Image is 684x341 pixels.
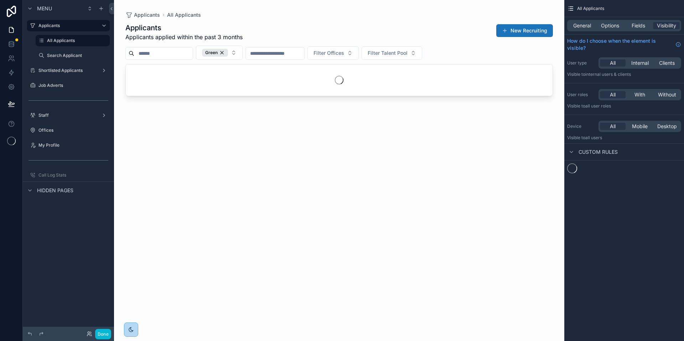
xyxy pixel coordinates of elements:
p: Visible to [567,135,681,141]
label: Staff [38,112,98,118]
span: Custom rules [579,148,618,156]
label: Search Applicant [47,53,108,58]
span: Without [658,91,676,98]
span: all users [585,135,602,140]
span: Clients [659,59,675,67]
label: Device [567,124,596,129]
span: All user roles [585,103,611,109]
label: Job Adverts [38,83,108,88]
a: Applicants [27,20,110,31]
a: Offices [27,125,110,136]
span: All [610,59,616,67]
span: Mobile [632,123,648,130]
a: Search Applicant [36,50,110,61]
span: Options [601,22,619,29]
a: Job Adverts [27,80,110,91]
label: All Applicants [47,38,105,43]
span: Hidden pages [37,187,73,194]
p: Visible to [567,72,681,77]
span: With [634,91,645,98]
a: Staff [27,110,110,121]
span: All [610,123,616,130]
span: Internal users & clients [585,72,631,77]
span: Fields [632,22,645,29]
a: Call Log Stats [27,169,110,181]
span: How do I choose when the element is visible? [567,37,673,52]
a: All Applicants [36,35,110,46]
label: User roles [567,92,596,98]
span: All [610,91,616,98]
label: My Profile [38,142,108,148]
label: Offices [38,127,108,133]
span: Visibility [657,22,676,29]
span: Desktop [657,123,677,130]
a: Shortlisted Applicants [27,65,110,76]
label: Call Log Stats [38,172,108,178]
a: My Profile [27,140,110,151]
button: Done [95,329,111,339]
span: General [573,22,591,29]
span: Internal [631,59,649,67]
span: Menu [37,5,52,12]
label: User type [567,60,596,66]
a: How do I choose when the element is visible? [567,37,681,52]
p: Visible to [567,103,681,109]
span: All Applicants [577,6,604,11]
label: Applicants [38,23,95,28]
label: Shortlisted Applicants [38,68,98,73]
